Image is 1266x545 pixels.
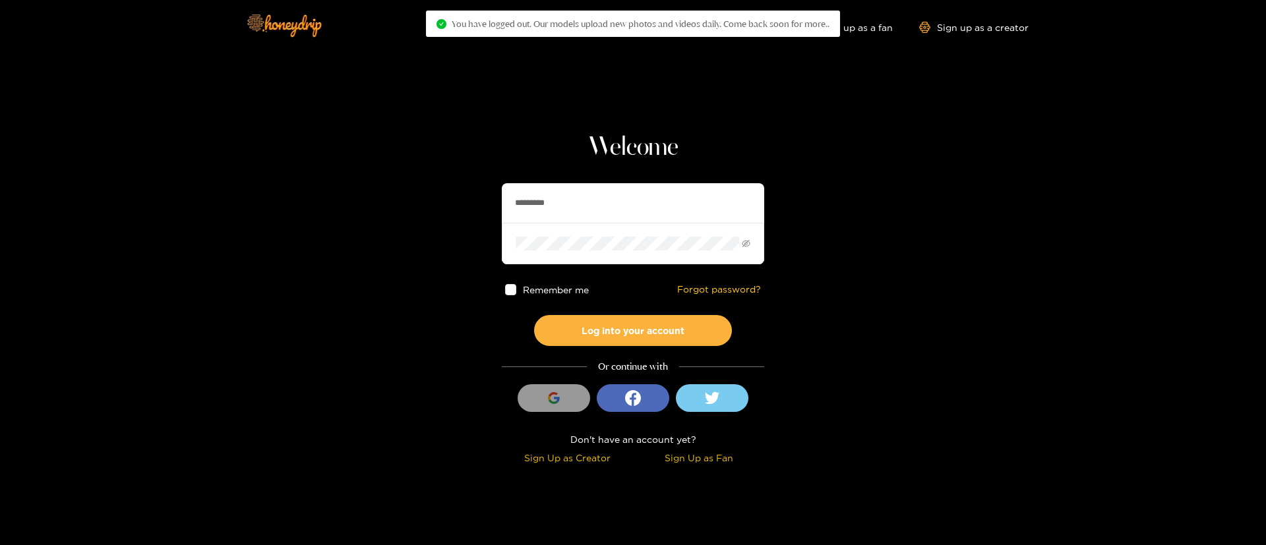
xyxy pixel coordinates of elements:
div: Don't have an account yet? [502,432,764,447]
div: Sign Up as Creator [505,450,630,465]
div: Or continue with [502,359,764,374]
a: Forgot password? [677,284,761,295]
span: You have logged out. Our models upload new photos and videos daily. Come back soon for more.. [452,18,829,29]
span: check-circle [437,19,446,29]
div: Sign Up as Fan [636,450,761,465]
button: Log into your account [534,315,732,346]
h1: Welcome [502,132,764,163]
span: eye-invisible [742,239,750,248]
a: Sign up as a creator [919,22,1029,33]
span: Remember me [523,285,589,295]
a: Sign up as a fan [802,22,893,33]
